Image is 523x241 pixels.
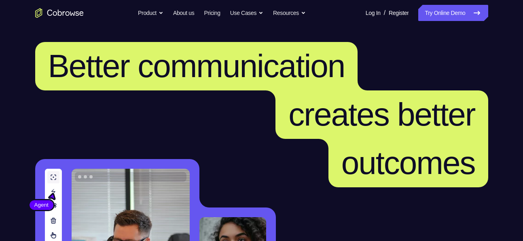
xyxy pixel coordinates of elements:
[138,5,163,21] button: Product
[418,5,488,21] a: Try Online Demo
[230,5,263,21] button: Use Cases
[173,5,194,21] a: About us
[384,8,385,18] span: /
[389,5,409,21] a: Register
[341,145,475,181] span: outcomes
[273,5,306,21] button: Resources
[35,8,84,18] a: Go to the home page
[366,5,381,21] a: Log In
[204,5,220,21] a: Pricing
[30,201,53,209] span: Agent
[288,96,475,132] span: creates better
[48,48,345,84] span: Better communication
